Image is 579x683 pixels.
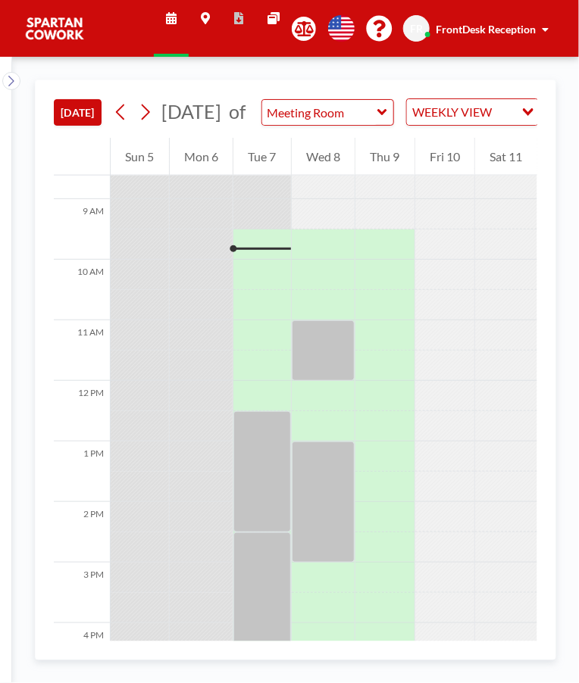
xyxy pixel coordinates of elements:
[170,138,233,176] div: Mon 6
[415,138,475,176] div: Fri 10
[54,99,102,126] button: [DATE]
[262,100,378,125] input: Meeting Room
[54,563,110,623] div: 3 PM
[475,138,537,176] div: Sat 11
[229,100,246,123] span: of
[436,23,536,36] span: FrontDesk Reception
[233,138,291,176] div: Tue 7
[410,102,496,122] span: WEEKLY VIEW
[355,138,415,176] div: Thu 9
[24,14,85,44] img: organization-logo
[410,22,423,36] span: FR
[54,502,110,563] div: 2 PM
[292,138,355,176] div: Wed 8
[407,99,538,125] div: Search for option
[111,138,169,176] div: Sun 5
[54,199,110,260] div: 9 AM
[54,381,110,441] div: 12 PM
[497,102,513,122] input: Search for option
[54,260,110,320] div: 10 AM
[54,320,110,381] div: 11 AM
[161,100,221,123] span: [DATE]
[54,441,110,502] div: 1 PM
